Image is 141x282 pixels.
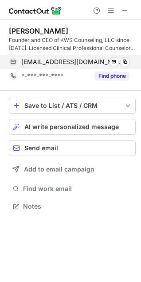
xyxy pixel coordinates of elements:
[9,36,136,52] div: Founder and CEO of KWS Counseling, LLC since [DATE]. Licensed Clinical Professional Counselor, LP...
[9,98,136,114] button: save-profile-one-click
[9,183,136,195] button: Find work email
[9,161,136,177] button: Add to email campaign
[9,119,136,135] button: AI write personalized message
[24,123,119,130] span: AI write personalized message
[21,58,123,66] span: [EMAIL_ADDRESS][DOMAIN_NAME]
[9,5,62,16] img: ContactOut v5.3.10
[23,185,132,193] span: Find work email
[9,27,68,35] div: [PERSON_NAME]
[24,145,58,152] span: Send email
[24,102,120,109] div: Save to List / ATS / CRM
[9,200,136,213] button: Notes
[23,202,132,210] span: Notes
[24,166,94,173] span: Add to email campaign
[9,140,136,156] button: Send email
[94,72,129,80] button: Reveal Button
